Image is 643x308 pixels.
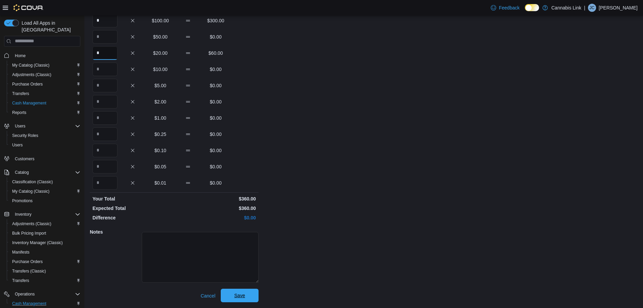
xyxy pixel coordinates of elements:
img: Cova [14,4,44,11]
span: Customers [15,156,34,162]
button: Inventory [1,210,83,219]
input: Quantity [92,46,117,60]
span: Users [12,122,80,130]
span: Catalog [12,168,80,176]
span: Reports [12,110,26,115]
p: $0.00 [176,214,256,221]
a: Purchase Orders [9,258,46,266]
button: Save [221,289,259,302]
button: Bulk Pricing Import [7,229,83,238]
span: Transfers (Classic) [12,268,46,274]
span: Inventory Manager (Classic) [12,240,63,245]
button: Customers [1,154,83,164]
p: $0.25 [148,131,173,138]
span: Adjustments (Classic) [9,71,80,79]
span: Transfers [12,91,29,96]
span: Bulk Pricing Import [9,229,80,237]
a: Manifests [9,248,32,256]
p: Expected Total [92,205,173,212]
span: Users [12,142,23,148]
p: $0.05 [148,163,173,170]
button: Users [7,140,83,150]
button: Manifests [7,247,83,257]
span: Classification (Classic) [12,179,53,185]
input: Quantity [92,95,117,109]
button: My Catalog (Classic) [7,61,83,70]
span: Cash Management [9,300,80,308]
span: Adjustments (Classic) [12,221,51,227]
p: $0.00 [203,98,228,105]
button: Promotions [7,196,83,206]
span: My Catalog (Classic) [9,61,80,69]
span: Cash Management [12,301,46,306]
a: Promotions [9,197,35,205]
span: Reports [9,109,80,117]
span: Home [15,53,26,58]
input: Quantity [92,111,117,125]
p: $0.01 [148,180,173,186]
p: $0.00 [203,180,228,186]
span: Security Roles [12,133,38,138]
a: Feedback [488,1,522,15]
input: Quantity [92,160,117,173]
button: My Catalog (Classic) [7,187,83,196]
p: $60.00 [203,50,228,56]
button: Home [1,51,83,61]
span: Classification (Classic) [9,178,80,186]
span: Transfers [9,90,80,98]
span: Manifests [9,248,80,256]
span: Transfers [9,277,80,285]
p: $0.00 [203,147,228,154]
p: $300.00 [203,17,228,24]
a: Home [12,52,28,60]
span: Adjustments (Classic) [9,220,80,228]
p: $5.00 [148,82,173,89]
p: $2.00 [148,98,173,105]
a: Reports [9,109,29,117]
h5: Notes [90,225,140,239]
p: $0.00 [203,66,228,73]
a: Bulk Pricing Import [9,229,49,237]
p: $1.00 [148,115,173,121]
p: | [584,4,585,12]
span: Inventory [12,210,80,218]
span: Promotions [9,197,80,205]
p: $0.00 [203,115,228,121]
span: Feedback [499,4,519,11]
a: Cash Management [9,300,49,308]
a: Inventory Manager (Classic) [9,239,65,247]
button: Reports [7,108,83,117]
span: Customers [12,155,80,163]
a: Customers [12,155,37,163]
input: Quantity [92,30,117,44]
span: Bulk Pricing Import [12,231,46,236]
div: Jenna Coles [588,4,596,12]
button: Adjustments (Classic) [7,219,83,229]
a: Classification (Classic) [9,178,56,186]
span: JC [590,4,595,12]
span: Purchase Orders [9,258,80,266]
button: Inventory Manager (Classic) [7,238,83,247]
button: Transfers [7,89,83,98]
a: Transfers [9,277,32,285]
span: Cash Management [9,99,80,107]
p: $360.00 [176,195,256,202]
p: $10.00 [148,66,173,73]
a: My Catalog (Classic) [9,187,52,195]
p: Difference [92,214,173,221]
button: Users [1,121,83,131]
a: Transfers (Classic) [9,267,49,275]
span: Purchase Orders [12,259,43,264]
p: $0.00 [203,163,228,170]
span: Purchase Orders [12,81,43,87]
p: Your Total [92,195,173,202]
input: Quantity [92,63,117,76]
span: Home [12,51,80,60]
span: Inventory [15,212,31,217]
span: Operations [15,291,35,297]
span: Security Roles [9,132,80,140]
span: Inventory Manager (Classic) [9,239,80,247]
a: Adjustments (Classic) [9,220,54,228]
button: Users [12,122,28,130]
